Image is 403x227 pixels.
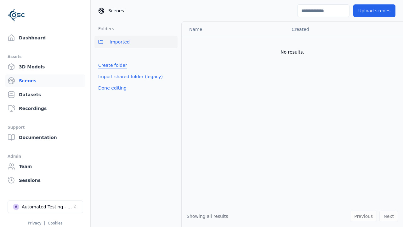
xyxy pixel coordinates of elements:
[5,160,85,173] a: Team
[94,36,178,48] button: Imported
[94,26,114,32] h3: Folders
[5,102,85,115] a: Recordings
[287,22,393,37] th: Created
[5,131,85,144] a: Documentation
[48,221,63,225] a: Cookies
[98,73,163,80] a: Import shared folder (legacy)
[5,88,85,101] a: Datasets
[182,22,287,37] th: Name
[353,4,395,17] button: Upload scenes
[8,6,25,24] img: Logo
[8,124,83,131] div: Support
[94,60,131,71] button: Create folder
[13,204,19,210] div: A
[94,71,167,82] button: Import shared folder (legacy)
[5,32,85,44] a: Dashboard
[5,174,85,187] a: Sessions
[8,53,83,61] div: Assets
[98,62,127,68] a: Create folder
[108,8,124,14] span: Scenes
[187,214,228,219] span: Showing all results
[110,38,130,46] span: Imported
[94,82,130,94] button: Done editing
[28,221,41,225] a: Privacy
[8,201,83,213] button: Select a workspace
[5,74,85,87] a: Scenes
[22,204,73,210] div: Automated Testing - Playwright
[5,61,85,73] a: 3D Models
[182,37,403,67] td: No results.
[44,221,45,225] span: |
[8,153,83,160] div: Admin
